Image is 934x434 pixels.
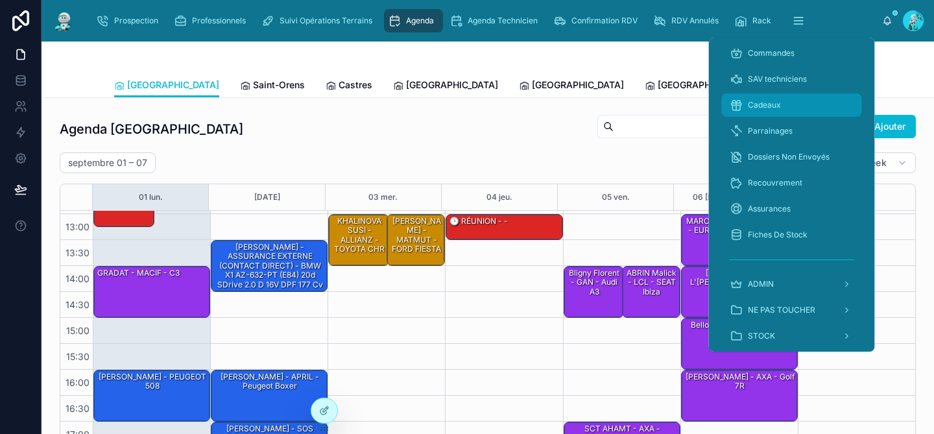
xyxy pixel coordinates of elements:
[192,16,246,26] span: Professionnels
[682,319,797,369] div: Bellocq [PERSON_NAME] - ALLIANZ - Clio 3
[393,73,498,99] a: [GEOGRAPHIC_DATA]
[649,9,728,32] a: RDV Annulés
[752,16,771,26] span: Rack
[253,78,305,91] span: Saint-Orens
[682,370,797,421] div: [PERSON_NAME] - AXA - Golf 7R
[211,241,327,291] div: [PERSON_NAME] - ASSURANCE EXTERNE (CONTACT DIRECT) - BMW X1 AZ-632-PT (E84) 20d sDrive 2.0 d 16V ...
[722,298,862,322] a: NE PAS TOUCHER
[94,370,210,421] div: [PERSON_NAME] - PEUGEOT 508
[623,267,680,317] div: ABRIN Malick - LCL - SEAT Ibiza
[446,9,547,32] a: Agenda Technicien
[329,215,389,265] div: KHALINOVA SUSI - ALLIANZ - TOYOTA CHR
[566,267,623,298] div: Bligny Florent - GAN - Audi A3
[602,184,630,210] button: 05 ven.
[52,10,75,31] img: App logo
[532,78,624,91] span: [GEOGRAPHIC_DATA]
[114,16,158,26] span: Prospection
[625,267,679,298] div: ABRIN Malick - LCL - SEAT Ibiza
[368,184,398,210] button: 03 mer.
[468,16,538,26] span: Agenda Technicien
[114,73,219,98] a: [GEOGRAPHIC_DATA]
[848,115,916,138] button: Ajouter
[339,78,372,91] span: Castres
[571,16,638,26] span: Confirmation RDV
[331,215,388,256] div: KHALINOVA SUSI - ALLIANZ - TOYOTA CHR
[748,279,774,289] span: ADMIN
[63,351,93,362] span: 15:30
[645,73,750,99] a: [GEOGRAPHIC_DATA]
[684,319,796,341] div: Bellocq [PERSON_NAME] - ALLIANZ - Clio 3
[684,267,796,289] div: [PERSON_NAME] - L'[PERSON_NAME] kangoo
[722,197,862,221] a: Assurances
[446,215,562,239] div: 🕒 RÉUNION - -
[682,267,797,317] div: [PERSON_NAME] - L'[PERSON_NAME] kangoo
[86,6,882,35] div: scrollable content
[722,324,862,348] a: STOCK
[240,73,305,99] a: Saint-Orens
[406,78,498,91] span: [GEOGRAPHIC_DATA]
[748,204,791,214] span: Assurances
[658,78,750,91] span: [GEOGRAPHIC_DATA]
[92,9,167,32] a: Prospection
[748,305,815,315] span: NE PAS TOUCHER
[854,152,916,173] button: Week
[671,16,719,26] span: RDV Annulés
[748,178,802,188] span: Recouvrement
[684,371,796,392] div: [PERSON_NAME] - AXA - Golf 7R
[213,371,326,392] div: [PERSON_NAME] - APRIL - Peugeot boxer
[62,221,93,232] span: 13:00
[280,16,372,26] span: Suivi Opérations Terrains
[389,215,444,256] div: [PERSON_NAME] - MATMUT - FORD FIESTA
[60,120,243,138] h1: Agenda [GEOGRAPHIC_DATA]
[748,331,775,341] span: STOCK
[170,9,255,32] a: Professionnels
[549,9,647,32] a: Confirmation RDV
[722,171,862,195] a: Recouvrement
[693,184,772,210] button: 06 [PERSON_NAME].
[684,215,796,246] div: MARONDIN [PERSON_NAME] - EURO-ASSURANCE - Ford fiesta
[62,299,93,310] span: 14:30
[722,42,862,65] a: Commandes
[722,67,862,91] a: SAV techniciens
[722,119,862,143] a: Parrainages
[709,38,875,352] div: scrollable content
[748,126,793,136] span: Parrainages
[213,241,326,291] div: [PERSON_NAME] - ASSURANCE EXTERNE (CONTACT DIRECT) - BMW X1 AZ-632-PT (E84) 20d sDrive 2.0 d 16V ...
[326,73,372,99] a: Castres
[730,9,780,32] a: Rack
[387,215,444,265] div: [PERSON_NAME] - MATMUT - FORD FIESTA
[722,223,862,247] a: Fiches De Stock
[722,93,862,117] a: Cadeaux
[211,370,327,421] div: [PERSON_NAME] - APRIL - Peugeot boxer
[486,184,512,210] button: 04 jeu.
[68,156,147,169] h2: septembre 01 – 07
[139,184,163,210] button: 01 lun.
[748,230,808,240] span: Fiches De Stock
[682,215,797,265] div: MARONDIN [PERSON_NAME] - EURO-ASSURANCE - Ford fiesta
[448,215,509,227] div: 🕒 RÉUNION - -
[63,325,93,336] span: 15:00
[127,78,219,91] span: [GEOGRAPHIC_DATA]
[406,16,434,26] span: Agenda
[254,184,280,210] button: [DATE]
[62,403,93,414] span: 16:30
[748,74,807,84] span: SAV techniciens
[722,272,862,296] a: ADMIN
[62,247,93,258] span: 13:30
[62,377,93,388] span: 16:00
[722,145,862,169] a: Dossiers Non Envoyés
[748,100,781,110] span: Cadeaux
[519,73,624,99] a: [GEOGRAPHIC_DATA]
[748,152,830,162] span: Dossiers Non Envoyés
[94,267,210,317] div: GRADAT - MACIF - C3
[257,9,381,32] a: Suivi Opérations Terrains
[748,48,795,58] span: Commandes
[62,273,93,284] span: 14:00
